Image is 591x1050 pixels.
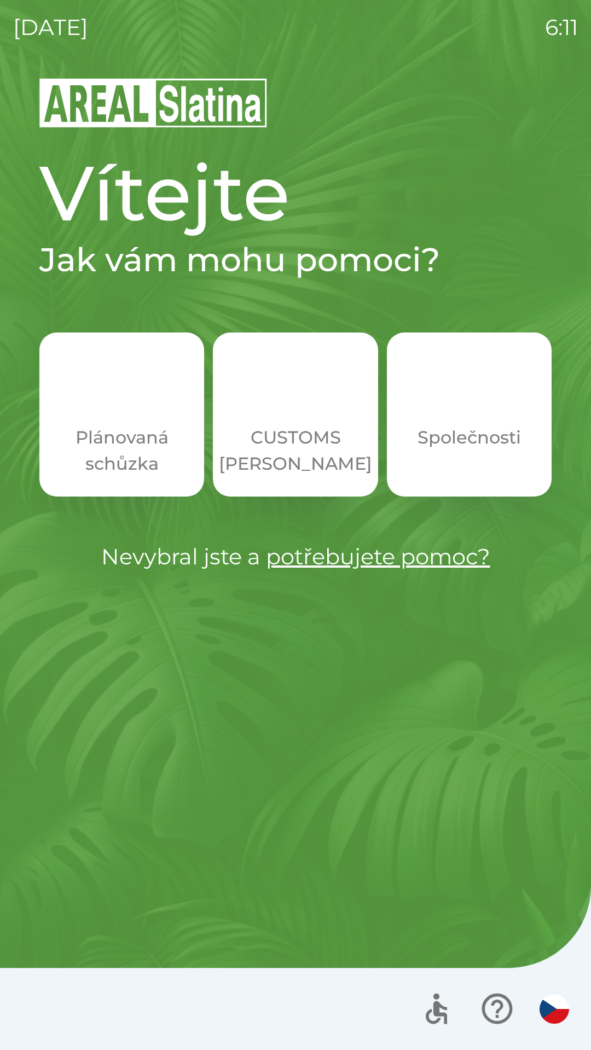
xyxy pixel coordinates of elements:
p: CUSTOMS [PERSON_NAME] [219,424,372,477]
p: Společnosti [418,424,521,451]
p: 6:11 [545,11,578,44]
img: 58b4041c-2a13-40f9-aad2-b58ace873f8c.png [445,372,493,420]
p: [DATE] [13,11,88,44]
p: Plánovaná schůzka [66,424,178,477]
a: potřebujete pomoc? [266,543,490,570]
h2: Jak vám mohu pomoci? [39,240,552,280]
button: Společnosti [387,332,552,497]
img: 0ea463ad-1074-4378-bee6-aa7a2f5b9440.png [98,372,146,420]
img: Logo [39,77,552,129]
img: 889875ac-0dea-4846-af73-0927569c3e97.png [271,372,320,420]
h1: Vítejte [39,147,552,240]
p: Nevybral jste a [39,540,552,573]
button: CUSTOMS [PERSON_NAME] [213,332,378,497]
img: cs flag [540,994,569,1024]
button: Plánovaná schůzka [39,332,204,497]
